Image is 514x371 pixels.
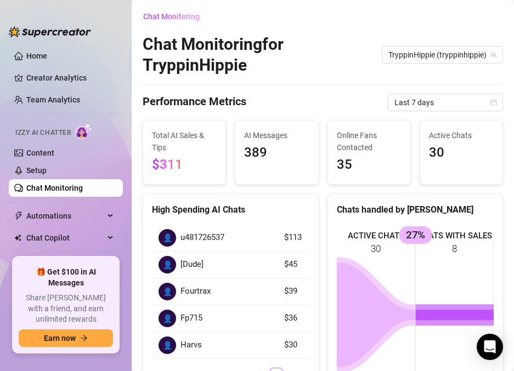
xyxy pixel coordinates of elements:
div: Open Intercom Messenger [477,334,503,360]
div: 👤 [159,283,176,300]
span: 🎁 Get $100 in AI Messages [19,267,113,288]
span: 30 [429,142,494,163]
article: $45 [284,258,302,271]
div: 👤 [159,336,176,354]
h2: Chat Monitoring for TryppinHippie [143,34,382,76]
div: 👤 [159,310,176,327]
span: Izzy AI Chatter [15,128,71,138]
span: Fp715 [180,312,202,325]
span: 389 [244,142,309,163]
span: Online Fans Contacted [337,129,402,153]
span: team [490,52,497,58]
span: Active Chats [429,129,494,141]
article: $113 [284,231,302,244]
a: Home [26,52,47,60]
span: 35 [337,155,402,175]
div: 👤 [159,256,176,273]
span: Harvs [180,339,202,352]
span: u481726537 [180,231,224,244]
span: Chat Copilot [26,229,104,247]
h4: Performance Metrics [143,94,246,111]
div: High Spending AI Chats [152,203,309,216]
article: $30 [284,339,302,352]
img: AI Chatter [75,123,92,139]
img: Chat Copilot [14,234,21,242]
span: Last 7 days [394,94,496,111]
button: Chat Monitoring [143,8,208,25]
span: [Dude] [180,258,204,271]
button: Earn nowarrow-right [19,329,113,347]
span: Fourtrax [180,285,211,298]
span: thunderbolt [14,212,23,220]
span: Total AI Sales & Tips [152,129,217,153]
span: Chat Monitoring [143,12,200,21]
article: $36 [284,312,302,325]
span: $311 [152,157,183,172]
span: Share [PERSON_NAME] with a friend, and earn unlimited rewards [19,293,113,325]
a: Team Analytics [26,95,80,104]
span: Earn now [44,334,76,343]
span: Automations [26,207,104,225]
div: 👤 [159,229,176,247]
img: logo-BBDzfeDw.svg [9,26,91,37]
a: Content [26,149,54,157]
a: Chat Monitoring [26,184,83,192]
span: arrow-right [80,334,88,342]
div: Chats handled by [PERSON_NAME] [337,203,494,216]
span: calendar [490,99,497,106]
span: TryppinHippie (tryppinhippie) [388,47,496,63]
a: Creator Analytics [26,69,114,87]
span: AI Messages [244,129,309,141]
article: $39 [284,285,302,298]
a: Setup [26,166,47,175]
